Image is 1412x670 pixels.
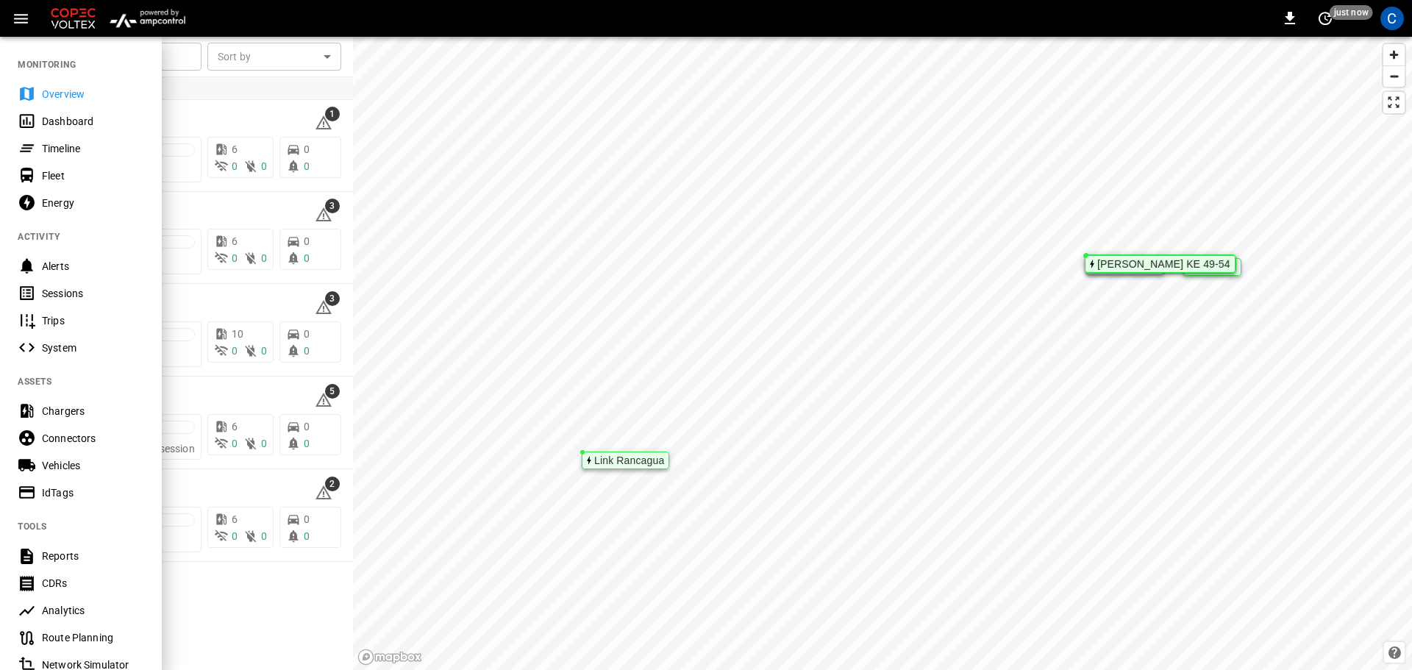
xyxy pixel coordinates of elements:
[1380,7,1404,30] div: profile-icon
[42,603,144,618] div: Analytics
[42,458,144,473] div: Vehicles
[42,431,144,446] div: Connectors
[42,549,144,563] div: Reports
[42,259,144,274] div: Alerts
[42,168,144,183] div: Fleet
[42,286,144,301] div: Sessions
[42,404,144,418] div: Chargers
[42,630,144,645] div: Route Planning
[1313,7,1337,30] button: set refresh interval
[48,4,99,32] img: Customer Logo
[42,196,144,210] div: Energy
[42,141,144,156] div: Timeline
[42,341,144,355] div: System
[42,114,144,129] div: Dashboard
[42,87,144,101] div: Overview
[104,4,190,32] img: ampcontrol.io logo
[1330,5,1373,20] span: just now
[42,313,144,328] div: Trips
[42,576,144,591] div: CDRs
[42,485,144,500] div: IdTags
